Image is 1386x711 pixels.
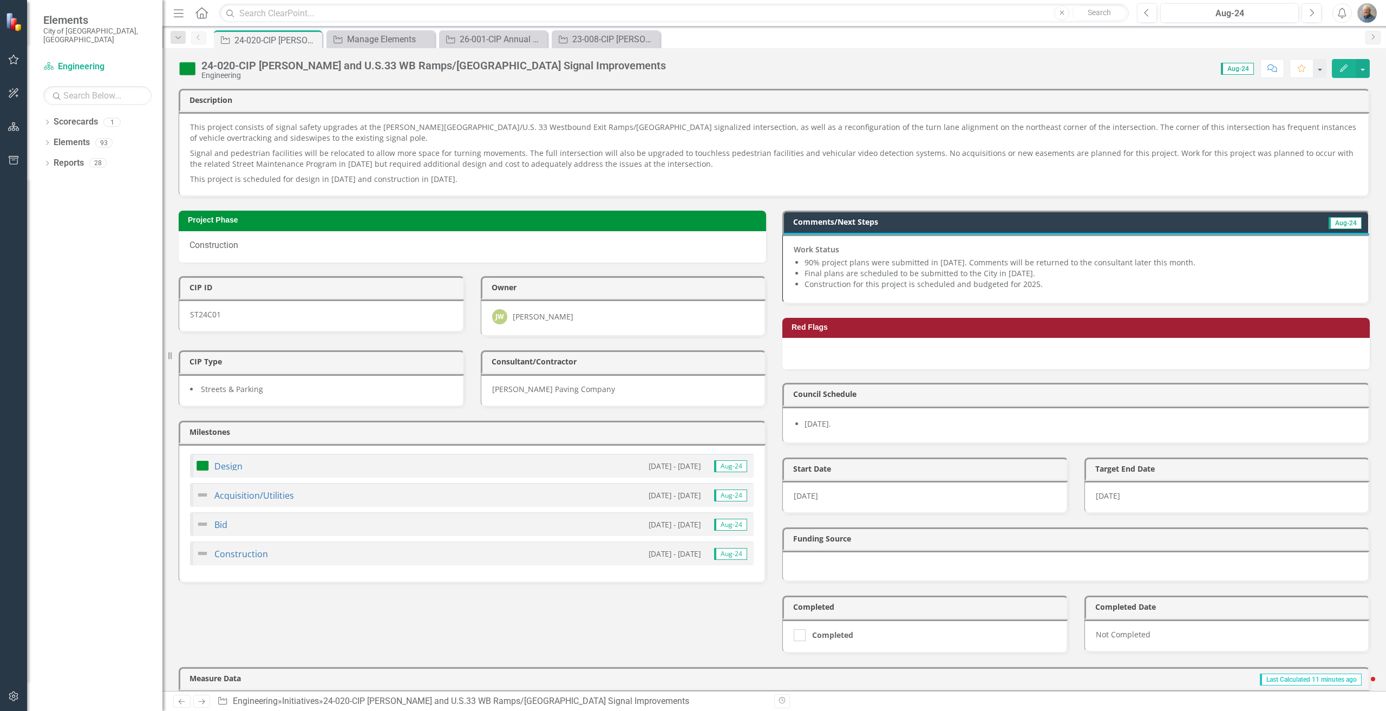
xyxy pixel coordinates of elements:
img: Not Defined [196,488,209,501]
span: Aug-24 [714,548,747,560]
span: Elements [43,14,152,27]
span: Aug-24 [714,460,747,472]
h3: Completed [793,603,1061,611]
img: Not Defined [196,547,209,560]
span: Last Calculated 11 minutes ago [1260,674,1362,686]
div: 26-001-CIP Annual Street Maintenance Program 2026 Phase 1 [460,32,545,46]
button: Aug-24 [1160,3,1299,23]
a: Acquisition/Utilities [214,490,294,501]
div: [PERSON_NAME] [513,311,573,322]
li: Final plans are scheduled to be submitted to the City in [DATE]. [805,268,1357,279]
a: 26-001-CIP Annual Street Maintenance Program 2026 Phase 1 [442,32,545,46]
div: 93 [95,138,113,147]
div: Manage Elements [347,32,432,46]
h3: Start Date [793,465,1061,473]
div: Not Completed [1084,619,1370,653]
li: Construction for this project is scheduled and budgeted for 2025. [805,279,1357,290]
span: Aug-24 [714,519,747,531]
div: » » [217,695,766,708]
p: This project consists of signal safety upgrades at the [PERSON_NAME][GEOGRAPHIC_DATA]/U.S. 33 Wes... [190,122,1357,146]
span: [DATE] [794,491,818,501]
button: Search [1072,5,1126,21]
a: Engineering [233,696,278,706]
span: Aug-24 [714,490,747,501]
a: Elements [54,136,90,149]
a: Construction [214,548,268,560]
p: This project is scheduled for design in [DATE] and construction in [DATE]. [190,172,1357,185]
img: Jared Groves [1357,3,1377,23]
small: [DATE] - [DATE] [649,490,701,500]
span: Aug-24 [1221,63,1254,75]
input: Search ClearPoint... [219,4,1129,23]
a: Reports [54,157,84,169]
h3: CIP Type [189,357,457,366]
small: [DATE] - [DATE] [649,549,701,559]
a: Design [214,460,243,472]
span: [PERSON_NAME] Paving Company [492,384,615,394]
img: ClearPoint Strategy [5,12,24,31]
h3: CIP ID [189,283,457,291]
div: JW [492,309,507,324]
p: Signal and pedestrian facilities will be relocated to allow more space for turning movements. The... [190,146,1357,172]
iframe: Intercom live chat [1349,674,1375,700]
li: [DATE]. [805,419,1357,429]
li: 90% project plans were submitted in [DATE]. Comments will be returned to the consultant later thi... [805,257,1357,268]
h3: Description [189,96,1363,104]
div: 23-008-CIP [PERSON_NAME] Rings Rd: Eiterman to [PERSON_NAME] SUP [572,32,657,46]
h3: Project Phase [188,216,761,224]
span: Streets & Parking [201,384,263,394]
div: 24-020-CIP [PERSON_NAME] and U.S.33 WB Ramps/[GEOGRAPHIC_DATA] Signal Improvements [323,696,689,706]
span: [DATE] [1096,491,1120,501]
a: Manage Elements [329,32,432,46]
h3: Owner [492,283,760,291]
span: Search [1088,8,1111,17]
a: Bid [214,519,227,531]
strong: Work Status [794,244,839,255]
a: Initiatives [282,696,319,706]
small: City of [GEOGRAPHIC_DATA], [GEOGRAPHIC_DATA] [43,27,152,44]
div: 28 [89,159,107,168]
h3: Target End Date [1095,465,1363,473]
h3: Milestones [189,428,759,436]
div: 24-020-CIP [PERSON_NAME] and U.S.33 WB Ramps/[GEOGRAPHIC_DATA] Signal Improvements [201,60,666,71]
h3: Completed Date [1095,603,1363,611]
div: 1 [103,118,121,127]
img: On Target [196,459,209,472]
h3: Measure Data [189,674,580,682]
input: Search Below... [43,86,152,105]
div: Aug-24 [1164,7,1295,20]
img: Not Defined [196,518,209,531]
h3: Council Schedule [793,390,1363,398]
h3: Comments/Next Steps [793,218,1200,226]
span: Aug-24 [1329,217,1362,229]
a: Engineering [43,61,152,73]
small: [DATE] - [DATE] [649,461,701,471]
h3: Funding Source [793,534,1363,543]
small: [DATE] - [DATE] [649,519,701,530]
a: Scorecards [54,116,98,128]
img: On Target [179,60,196,77]
a: 23-008-CIP [PERSON_NAME] Rings Rd: Eiterman to [PERSON_NAME] SUP [554,32,657,46]
h3: Consultant/Contractor [492,357,760,366]
h3: Red Flags [792,323,1364,331]
div: 24-020-CIP [PERSON_NAME] and U.S.33 WB Ramps/[GEOGRAPHIC_DATA] Signal Improvements [234,34,319,47]
span: ST24C01 [190,309,221,319]
span: Construction [189,240,238,250]
div: Engineering [201,71,666,80]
